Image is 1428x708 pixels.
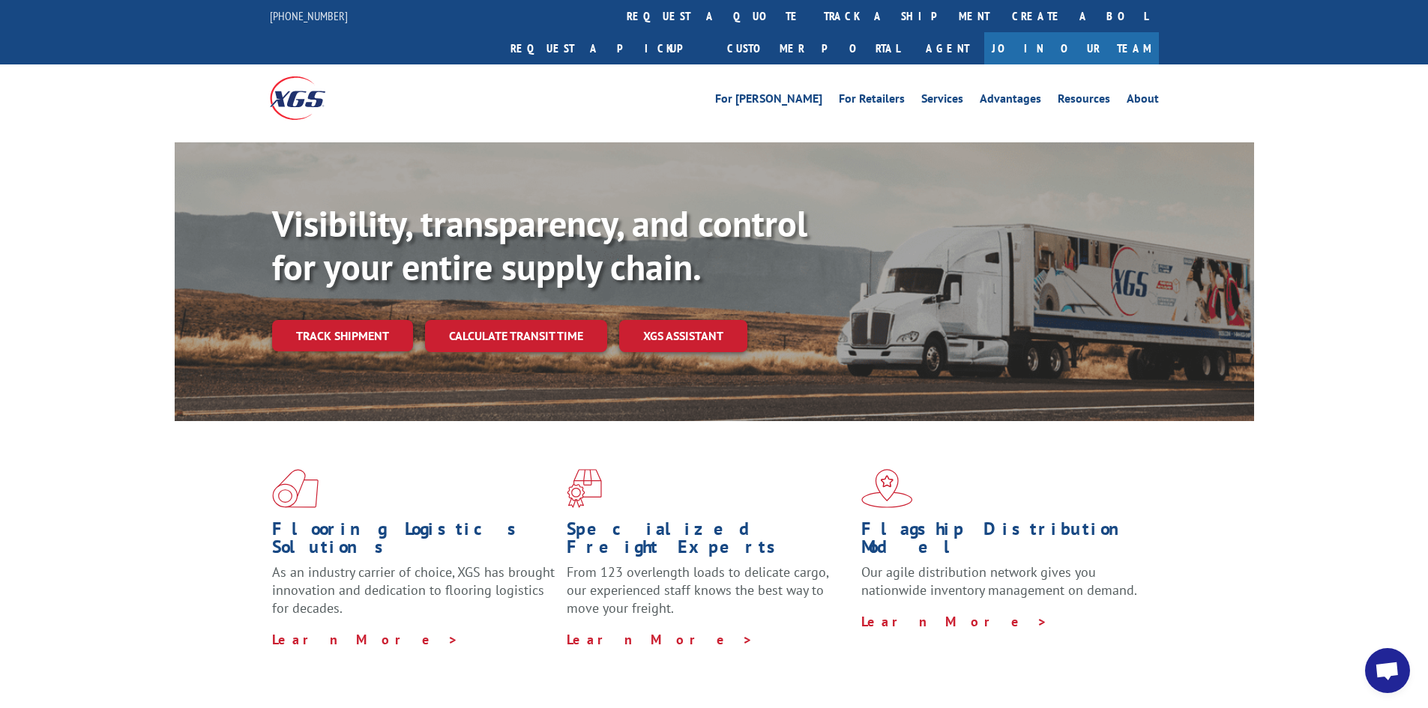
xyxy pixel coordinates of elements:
[980,93,1041,109] a: Advantages
[715,93,822,109] a: For [PERSON_NAME]
[984,32,1159,64] a: Join Our Team
[839,93,905,109] a: For Retailers
[272,200,807,290] b: Visibility, transparency, and control for your entire supply chain.
[272,320,413,351] a: Track shipment
[567,563,850,630] p: From 123 overlength loads to delicate cargo, our experienced staff knows the best way to move you...
[272,469,319,508] img: xgs-icon-total-supply-chain-intelligence-red
[567,520,850,563] h1: Specialized Freight Experts
[270,8,348,23] a: [PHONE_NUMBER]
[272,563,555,617] span: As an industry carrier of choice, XGS has brought innovation and dedication to flooring logistics...
[499,32,716,64] a: Request a pickup
[716,32,911,64] a: Customer Portal
[921,93,963,109] a: Services
[861,469,913,508] img: xgs-icon-flagship-distribution-model-red
[911,32,984,64] a: Agent
[619,320,747,352] a: XGS ASSISTANT
[425,320,607,352] a: Calculate transit time
[861,563,1137,599] span: Our agile distribution network gives you nationwide inventory management on demand.
[567,469,602,508] img: xgs-icon-focused-on-flooring-red
[861,520,1145,563] h1: Flagship Distribution Model
[861,613,1048,630] a: Learn More >
[272,520,555,563] h1: Flooring Logistics Solutions
[1058,93,1110,109] a: Resources
[1127,93,1159,109] a: About
[1365,648,1410,693] div: Open chat
[567,631,753,648] a: Learn More >
[272,631,459,648] a: Learn More >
